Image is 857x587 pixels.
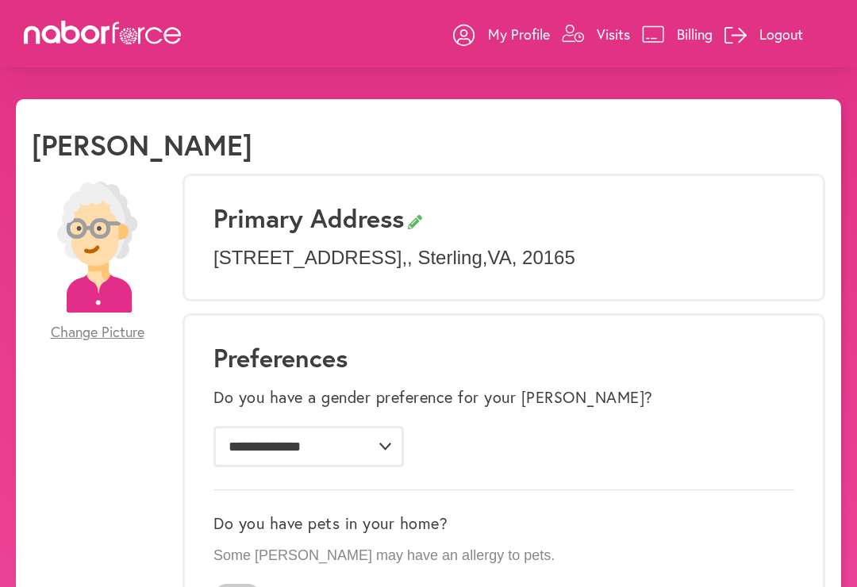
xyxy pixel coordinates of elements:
label: Do you have pets in your home? [213,514,448,533]
p: Visits [597,25,630,44]
h3: Primary Address [213,203,794,233]
a: Visits [562,10,630,58]
p: [STREET_ADDRESS], , Sterling , VA , 20165 [213,247,794,270]
p: Some [PERSON_NAME] may have an allergy to pets. [213,547,794,565]
label: Do you have a gender preference for your [PERSON_NAME]? [213,388,653,407]
p: Billing [677,25,713,44]
p: My Profile [488,25,550,44]
p: Logout [759,25,803,44]
span: Change Picture [51,324,144,341]
h1: Preferences [213,343,794,373]
a: Billing [642,10,713,58]
a: My Profile [453,10,550,58]
h1: [PERSON_NAME] [32,128,252,162]
a: Logout [724,10,803,58]
img: efc20bcf08b0dac87679abea64c1faab.png [32,182,163,313]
